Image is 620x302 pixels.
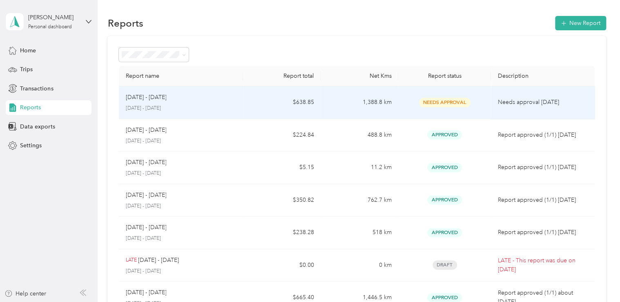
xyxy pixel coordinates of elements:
button: Help center [4,289,46,298]
p: Report approved (1/1) [DATE] [497,228,588,237]
p: [DATE] - [DATE] [125,126,166,135]
span: Approved [427,195,462,205]
p: [DATE] - [DATE] [125,223,166,232]
span: Settings [20,141,42,150]
span: Transactions [20,84,53,93]
td: 11.2 km [321,151,398,184]
h1: Reports [107,19,143,27]
td: 762.7 km [321,184,398,217]
p: [DATE] - [DATE] [125,137,236,145]
span: Needs Approval [419,98,471,107]
p: Report approved (1/1) [DATE] [497,131,588,140]
div: Personal dashboard [28,25,72,29]
p: Report approved (1/1) [DATE] [497,163,588,172]
td: 1,388.8 km [321,86,398,119]
td: $0.00 [243,249,321,282]
span: Approved [427,228,462,237]
th: Report total [243,66,321,86]
p: [DATE] - [DATE] [125,105,236,112]
div: [PERSON_NAME] [28,13,79,22]
p: [DATE] - [DATE] [125,158,166,167]
td: $350.82 [243,184,321,217]
span: Approved [427,130,462,140]
p: [DATE] - [DATE] [125,288,166,297]
p: LATE [125,257,136,264]
td: $5.15 [243,151,321,184]
p: Needs approval [DATE] [497,98,588,107]
th: Report name [119,66,243,86]
p: [DATE] - [DATE] [125,93,166,102]
span: Trips [20,65,33,74]
iframe: Everlance-gr Chat Button Frame [574,256,620,302]
div: Report status [405,72,485,79]
p: Report approved (1/1) [DATE] [497,196,588,205]
td: 0 km [321,249,398,282]
span: Approved [427,163,462,172]
th: Net Kms [321,66,398,86]
td: $638.85 [243,86,321,119]
span: Reports [20,103,41,112]
span: Home [20,46,36,55]
span: Data exports [20,122,55,131]
p: LATE - This report was due on [DATE] [497,256,588,274]
td: $224.84 [243,119,321,152]
p: [DATE] - [DATE] [125,203,236,210]
span: Draft [433,260,457,270]
p: [DATE] - [DATE] [125,170,236,177]
p: [DATE] - [DATE] [125,235,236,242]
td: $238.28 [243,216,321,249]
p: [DATE] - [DATE] [125,191,166,200]
td: 488.8 km [321,119,398,152]
p: [DATE] - [DATE] [138,256,179,265]
p: [DATE] - [DATE] [125,268,236,275]
th: Description [491,66,594,86]
td: 518 km [321,216,398,249]
button: New Report [555,16,606,30]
